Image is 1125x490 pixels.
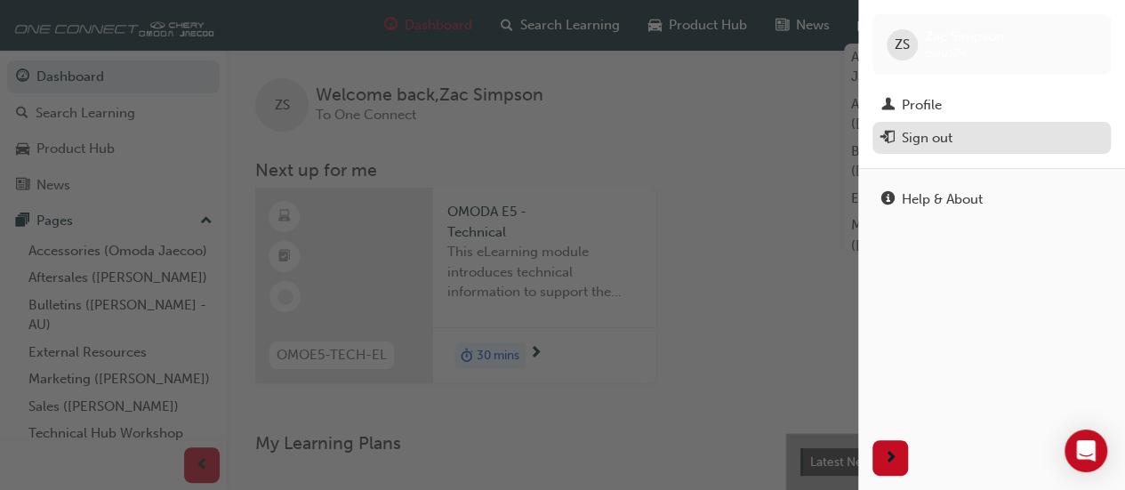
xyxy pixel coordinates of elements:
[1065,430,1107,472] div: Open Intercom Messenger
[902,95,942,116] div: Profile
[881,98,895,114] span: man-icon
[881,192,895,208] span: info-icon
[881,131,895,147] span: exit-icon
[872,89,1111,122] a: Profile
[895,35,910,55] span: ZS
[902,128,952,149] div: Sign out
[872,122,1111,155] button: Sign out
[925,45,967,60] span: ojau174
[872,183,1111,216] a: Help & About
[925,28,1004,44] span: Zac Simpson
[902,189,983,210] div: Help & About
[884,447,897,470] span: next-icon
